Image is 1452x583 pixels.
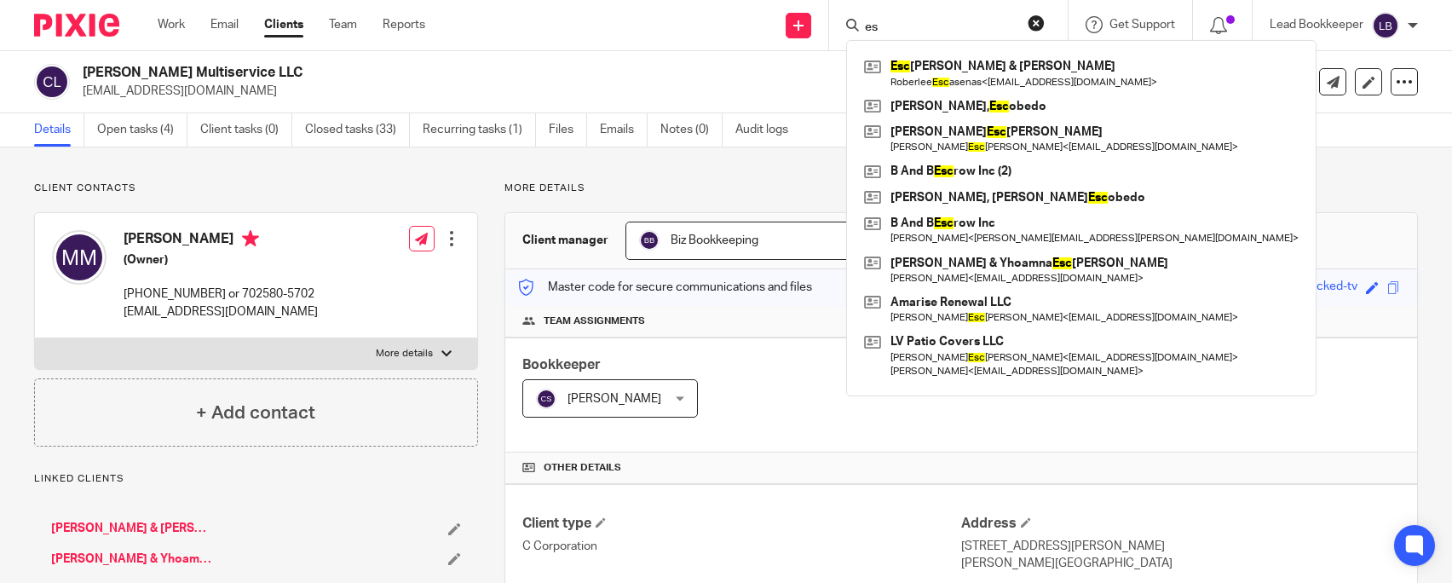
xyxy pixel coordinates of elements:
button: Clear [1028,14,1045,32]
a: Notes (0) [660,113,723,147]
a: Closed tasks (33) [305,113,410,147]
h4: Address [961,515,1400,533]
span: Team assignments [544,315,645,328]
a: [PERSON_NAME] & [PERSON_NAME] [51,520,215,537]
a: Audit logs [735,113,801,147]
a: Emails [600,113,648,147]
span: [PERSON_NAME] [568,393,661,405]
p: Linked clients [34,472,478,486]
p: [PHONE_NUMBER] or 702580-5702 [124,286,318,303]
h3: Client manager [522,232,608,249]
h4: [PERSON_NAME] [124,230,318,251]
p: [EMAIL_ADDRESS][DOMAIN_NAME] [124,303,318,320]
img: svg%3E [536,389,556,409]
p: More details [376,347,433,361]
div: groovy-salmon-checked-tv [1213,278,1357,297]
a: Files [549,113,587,147]
a: Open tasks (4) [97,113,187,147]
h4: + Add contact [196,400,315,426]
span: Other details [544,461,621,475]
p: Lead Bookkeeper [1270,16,1363,33]
img: svg%3E [1372,12,1399,39]
h2: [PERSON_NAME] Multiservice LLC [83,64,965,82]
p: [EMAIL_ADDRESS][DOMAIN_NAME] [83,83,1186,100]
p: More details [504,182,1418,195]
a: Client tasks (0) [200,113,292,147]
input: Search [863,20,1017,36]
span: Get Support [1109,19,1175,31]
h5: (Owner) [124,251,318,268]
a: Clients [264,16,303,33]
a: [PERSON_NAME] & Yhoamna [PERSON_NAME] [51,551,215,568]
a: Reports [383,16,425,33]
a: Team [329,16,357,33]
img: svg%3E [34,64,70,100]
a: Details [34,113,84,147]
p: Client contacts [34,182,478,195]
p: Master code for secure communications and files [518,279,812,296]
img: Pixie [34,14,119,37]
img: svg%3E [52,230,107,285]
p: [STREET_ADDRESS][PERSON_NAME] [961,538,1400,555]
a: Recurring tasks (1) [423,113,536,147]
img: svg%3E [639,230,660,251]
span: Biz Bookkeeping [671,234,758,246]
span: Bookkeeper [522,358,601,372]
i: Primary [242,230,259,247]
p: [PERSON_NAME][GEOGRAPHIC_DATA] [961,555,1400,572]
h4: Client type [522,515,961,533]
p: C Corporation [522,538,961,555]
a: Work [158,16,185,33]
a: Email [210,16,239,33]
